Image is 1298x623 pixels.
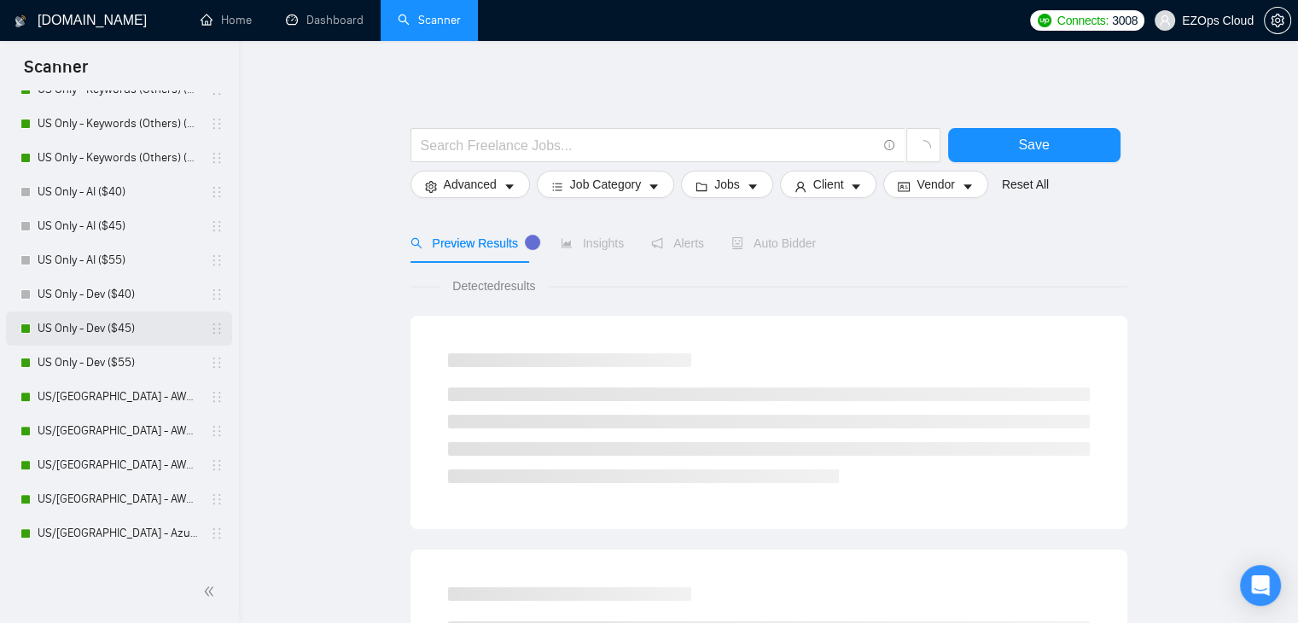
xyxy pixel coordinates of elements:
[570,175,641,194] span: Job Category
[210,288,224,301] span: holder
[850,180,862,193] span: caret-down
[210,356,224,370] span: holder
[38,346,200,380] a: US Only - Dev ($55)
[38,380,200,414] a: US/[GEOGRAPHIC_DATA] - AWS (Best Clients) ($55)
[210,527,224,540] span: holder
[1265,14,1290,27] span: setting
[210,458,224,472] span: holder
[410,171,530,198] button: settingAdvancedcaret-down
[561,237,573,249] span: area-chart
[210,219,224,233] span: holder
[525,235,540,250] div: Tooltip anchor
[444,175,497,194] span: Advanced
[15,8,26,35] img: logo
[1240,565,1281,606] div: Open Intercom Messenger
[425,180,437,193] span: setting
[731,236,816,250] span: Auto Bidder
[503,180,515,193] span: caret-down
[210,117,224,131] span: holder
[38,141,200,175] a: US Only - Keywords (Others) ($55)
[210,424,224,438] span: holder
[210,322,224,335] span: holder
[440,277,547,295] span: Detected results
[410,236,533,250] span: Preview Results
[551,180,563,193] span: bars
[731,237,743,249] span: robot
[1264,14,1291,27] a: setting
[813,175,844,194] span: Client
[898,180,910,193] span: idcard
[884,140,895,151] span: info-circle
[38,175,200,209] a: US Only - AI ($40)
[795,180,806,193] span: user
[210,151,224,165] span: holder
[210,390,224,404] span: holder
[883,171,987,198] button: idcardVendorcaret-down
[917,175,954,194] span: Vendor
[203,583,220,600] span: double-left
[948,128,1120,162] button: Save
[1159,15,1171,26] span: user
[714,175,740,194] span: Jobs
[398,13,461,27] a: searchScanner
[38,516,200,550] a: US/[GEOGRAPHIC_DATA] - Azure ($40)
[780,171,877,198] button: userClientcaret-down
[696,180,707,193] span: folder
[410,237,422,249] span: search
[651,237,663,249] span: notification
[916,140,931,155] span: loading
[286,13,364,27] a: dashboardDashboard
[38,107,200,141] a: US Only - Keywords (Others) ($45)
[210,253,224,267] span: holder
[962,180,974,193] span: caret-down
[651,236,704,250] span: Alerts
[681,171,773,198] button: folderJobscaret-down
[38,482,200,516] a: US/[GEOGRAPHIC_DATA] - AWS ($55)
[1112,11,1138,30] span: 3008
[537,171,674,198] button: barsJob Categorycaret-down
[210,185,224,199] span: holder
[38,311,200,346] a: US Only - Dev ($45)
[1264,7,1291,34] button: setting
[38,277,200,311] a: US Only - Dev ($40)
[561,236,624,250] span: Insights
[38,448,200,482] a: US/[GEOGRAPHIC_DATA] - AWS ($45)
[1002,175,1049,194] a: Reset All
[38,414,200,448] a: US/[GEOGRAPHIC_DATA] - AWS ($40)
[747,180,759,193] span: caret-down
[38,209,200,243] a: US Only - AI ($45)
[38,550,200,585] a: US/[GEOGRAPHIC_DATA] - Azure ($45)
[1057,11,1109,30] span: Connects:
[1038,14,1051,27] img: upwork-logo.png
[10,55,102,90] span: Scanner
[210,492,224,506] span: holder
[421,135,876,156] input: Search Freelance Jobs...
[38,243,200,277] a: US Only - AI ($55)
[201,13,252,27] a: homeHome
[648,180,660,193] span: caret-down
[1018,134,1049,155] span: Save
